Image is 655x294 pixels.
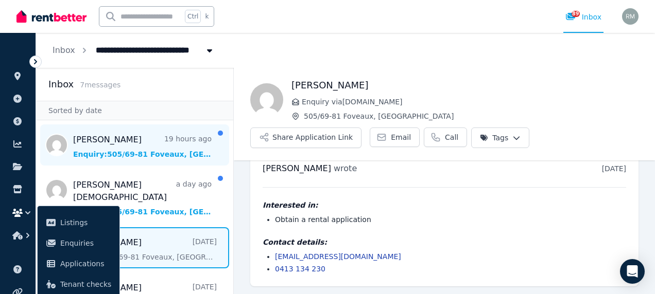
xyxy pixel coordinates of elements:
[370,127,420,147] a: Email
[263,163,331,173] span: [PERSON_NAME]
[572,11,580,17] span: 89
[250,127,361,148] button: Share Application Link
[80,81,120,89] span: 7 message s
[480,133,508,143] span: Tags
[445,132,458,142] span: Call
[73,134,212,159] a: [PERSON_NAME]19 hours agoEnquiry:505/69-81 Foveaux, [GEOGRAPHIC_DATA].
[291,78,639,93] h1: [PERSON_NAME]
[263,200,626,210] h4: Interested in:
[424,127,467,147] a: Call
[73,179,212,217] a: [PERSON_NAME][DEMOGRAPHIC_DATA]a day agoEnquiry:505/69-81 Foveaux, [GEOGRAPHIC_DATA].
[250,83,283,116] img: Jolice
[60,258,111,270] span: Applications
[185,10,201,23] span: Ctrl
[602,164,626,173] time: [DATE]
[334,163,357,173] span: wrote
[60,278,111,290] span: Tenant checks
[302,97,639,107] span: Enquiry via [DOMAIN_NAME]
[263,237,626,247] h4: Contact details:
[73,236,217,262] a: [PERSON_NAME][DATE]Enquiry:505/69-81 Foveaux, [GEOGRAPHIC_DATA].
[275,265,325,273] a: 0413 134 230
[304,111,639,121] span: 505/69-81 Foveaux, [GEOGRAPHIC_DATA]
[16,9,87,24] img: RentBetter
[36,33,231,68] nav: Breadcrumb
[42,253,115,274] a: Applications
[275,252,401,261] a: [EMAIL_ADDRESS][DOMAIN_NAME]
[205,12,209,21] span: k
[60,216,111,229] span: Listings
[471,127,529,148] button: Tags
[622,8,639,25] img: Robert Muir
[36,101,233,120] div: Sorted by date
[42,212,115,233] a: Listings
[60,237,111,249] span: Enquiries
[565,12,601,22] div: Inbox
[48,77,74,91] h2: Inbox
[275,214,626,225] li: Obtain a rental application
[391,132,411,142] span: Email
[53,45,75,55] a: Inbox
[42,233,115,253] a: Enquiries
[620,259,645,284] div: Open Intercom Messenger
